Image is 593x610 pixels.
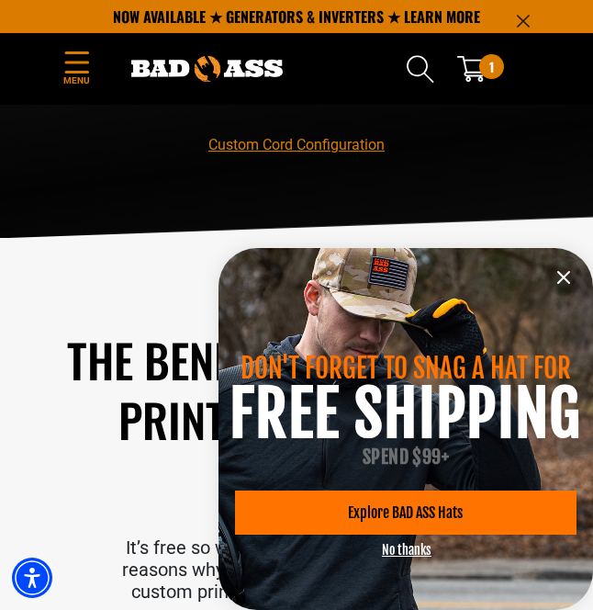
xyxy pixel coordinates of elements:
[62,537,531,603] p: It’s free so why not? There are some great reasons why you should think about adding custom print...
[363,446,449,469] span: SPEND $99+
[382,542,431,558] button: No thanks
[241,352,571,385] span: DON'T FORGET TO SNAG A HAT FOR
[348,505,463,520] span: Explore BAD ASS Hats
[406,54,435,84] summary: Search
[62,73,90,87] span: Menu
[229,375,581,453] span: FREE SHIPPING
[62,48,90,91] summary: Menu
[218,248,593,610] div: information
[208,136,385,153] a: Custom Cord Configuration
[545,259,582,296] button: Close
[131,56,283,81] img: Bad Ass Extension Cords
[62,330,531,509] h2: The Benefits of Custom Printed Extension Cords
[489,54,494,79] span: 1
[12,558,52,598] div: Accessibility Menu
[235,491,576,535] a: Explore BAD ASS Hats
